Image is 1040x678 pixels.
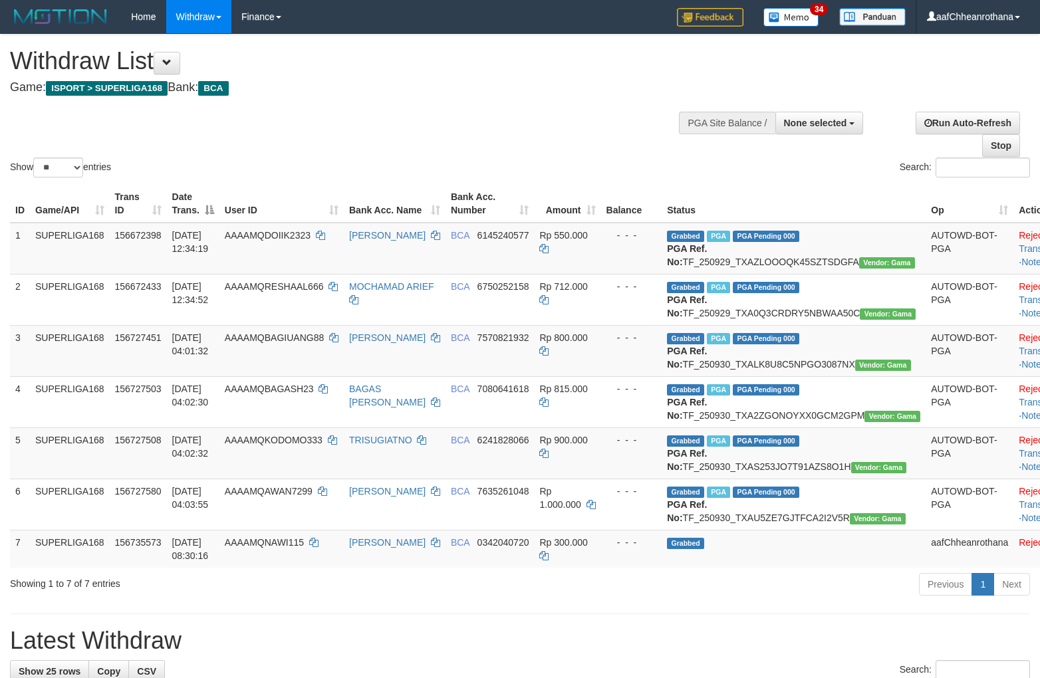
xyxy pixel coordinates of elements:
span: PGA Pending [733,282,799,293]
td: AUTOWD-BOT-PGA [926,427,1013,479]
span: Marked by aafchoeunmanni [707,384,730,395]
span: Grabbed [667,231,704,242]
td: SUPERLIGA168 [30,325,110,376]
td: 5 [10,427,30,479]
td: TF_250930_TXA2ZGONOYXX0GCM2GPM [662,376,926,427]
span: Grabbed [667,487,704,498]
h1: Latest Withdraw [10,627,1030,654]
span: 156727508 [115,435,162,445]
th: Op: activate to sort column ascending [926,185,1013,223]
a: Run Auto-Refresh [916,112,1020,134]
span: Rp 1.000.000 [539,486,581,510]
span: Grabbed [667,435,704,447]
span: Vendor URL: https://trx31.1velocity.biz [860,308,916,320]
td: TF_250930_TXAU5ZE7GJTFCA2I2V5R [662,479,926,530]
label: Show entries [10,158,111,177]
span: BCA [451,332,469,343]
span: Copy 0342040720 to clipboard [477,537,529,548]
span: Marked by aafsoycanthlai [707,231,730,242]
span: Copy [97,666,120,677]
a: [PERSON_NAME] [349,230,426,241]
b: PGA Ref. No: [667,448,707,472]
span: 156672433 [115,281,162,292]
span: Show 25 rows [19,666,80,677]
span: 156727580 [115,486,162,497]
td: 3 [10,325,30,376]
b: PGA Ref. No: [667,346,707,370]
b: PGA Ref. No: [667,294,707,318]
a: MOCHAMAD ARIEF [349,281,434,292]
span: Marked by aafchoeunmanni [707,333,730,344]
span: 156735573 [115,537,162,548]
button: None selected [775,112,864,134]
a: [PERSON_NAME] [349,332,426,343]
th: Balance [601,185,662,223]
img: Feedback.jpg [677,8,743,27]
span: 156727451 [115,332,162,343]
th: User ID: activate to sort column ascending [219,185,344,223]
div: - - - [606,331,657,344]
td: 6 [10,479,30,530]
span: Grabbed [667,384,704,395]
span: Rp 712.000 [539,281,587,292]
td: 1 [10,223,30,275]
b: PGA Ref. No: [667,499,707,523]
span: BCA [451,281,469,292]
span: BCA [451,230,469,241]
span: Rp 815.000 [539,384,587,394]
div: PGA Site Balance / [679,112,775,134]
span: PGA Pending [733,384,799,395]
input: Search: [936,158,1030,177]
h4: Game: Bank: [10,81,680,94]
span: Marked by aafchoeunmanni [707,435,730,447]
span: Rp 900.000 [539,435,587,445]
div: - - - [606,433,657,447]
div: - - - [606,229,657,242]
span: CSV [137,666,156,677]
th: Bank Acc. Number: activate to sort column ascending [446,185,535,223]
td: 4 [10,376,30,427]
span: PGA Pending [733,333,799,344]
span: Copy 7635261048 to clipboard [477,486,529,497]
span: None selected [784,118,847,128]
div: - - - [606,382,657,395]
td: SUPERLIGA168 [30,223,110,275]
span: PGA Pending [733,231,799,242]
label: Search: [900,158,1030,177]
span: Vendor URL: https://trx31.1velocity.biz [855,360,911,371]
a: Stop [982,134,1020,157]
span: Copy 7080641618 to clipboard [477,384,529,394]
span: Vendor URL: https://trx31.1velocity.biz [850,513,906,524]
select: Showentries [33,158,83,177]
td: 7 [10,530,30,568]
span: AAAAMQNAWI115 [225,537,304,548]
img: panduan.png [839,8,906,26]
span: Grabbed [667,538,704,549]
div: - - - [606,485,657,498]
div: Showing 1 to 7 of 7 entries [10,572,424,590]
td: SUPERLIGA168 [30,479,110,530]
span: PGA Pending [733,435,799,447]
td: SUPERLIGA168 [30,274,110,325]
td: aafChheanrothana [926,530,1013,568]
div: - - - [606,536,657,549]
span: Copy 6145240577 to clipboard [477,230,529,241]
td: TF_250930_TXAS253JO7T91AZS8O1H [662,427,926,479]
span: AAAAMQRESHAAL666 [225,281,324,292]
span: Copy 7570821932 to clipboard [477,332,529,343]
span: [DATE] 04:01:32 [172,332,209,356]
th: Amount: activate to sort column ascending [534,185,600,223]
span: Rp 300.000 [539,537,587,548]
h1: Withdraw List [10,48,680,74]
span: Grabbed [667,282,704,293]
img: MOTION_logo.png [10,7,111,27]
span: BCA [198,81,228,96]
a: BAGAS [PERSON_NAME] [349,384,426,407]
span: 34 [810,3,828,15]
span: Marked by aafsoycanthlai [707,282,730,293]
td: TF_250929_TXAZLOOOQK45SZTSDGFA [662,223,926,275]
span: AAAAMQKODOMO333 [225,435,323,445]
th: Game/API: activate to sort column ascending [30,185,110,223]
span: AAAAMQDOIIK2323 [225,230,311,241]
span: AAAAMQBAGIUANG88 [225,332,324,343]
